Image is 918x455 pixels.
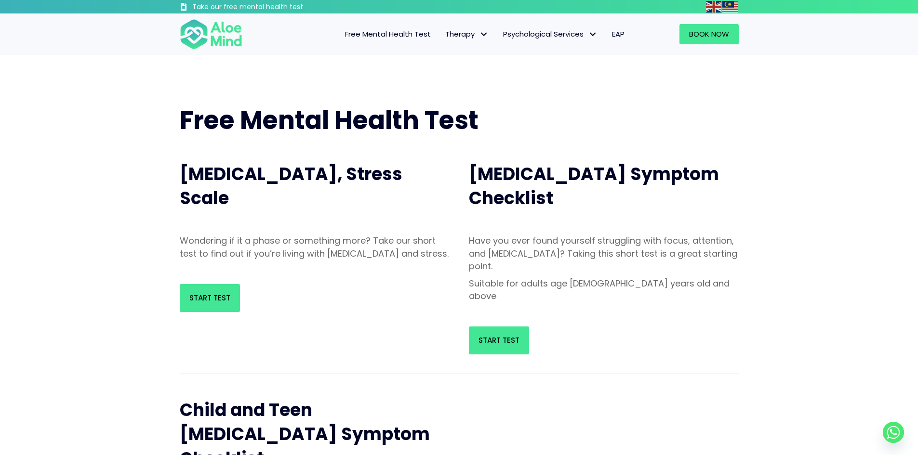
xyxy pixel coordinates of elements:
[605,24,632,44] a: EAP
[189,293,230,303] span: Start Test
[612,29,625,39] span: EAP
[345,29,431,39] span: Free Mental Health Test
[679,24,739,44] a: Book Now
[438,24,496,44] a: TherapyTherapy: submenu
[722,1,739,12] a: Malay
[180,18,242,50] img: Aloe mind Logo
[180,103,479,138] span: Free Mental Health Test
[689,29,729,39] span: Book Now
[479,335,519,345] span: Start Test
[469,277,739,302] p: Suitable for adults age [DEMOGRAPHIC_DATA] years old and above
[706,1,721,13] img: en
[477,27,491,41] span: Therapy: submenu
[706,1,722,12] a: English
[469,162,719,210] span: [MEDICAL_DATA] Symptom Checklist
[180,284,240,312] a: Start Test
[180,162,402,210] span: [MEDICAL_DATA], Stress Scale
[883,422,904,443] a: Whatsapp
[180,2,355,13] a: Take our free mental health test
[338,24,438,44] a: Free Mental Health Test
[496,24,605,44] a: Psychological ServicesPsychological Services: submenu
[503,29,598,39] span: Psychological Services
[445,29,489,39] span: Therapy
[722,1,738,13] img: ms
[255,24,632,44] nav: Menu
[586,27,600,41] span: Psychological Services: submenu
[180,234,450,260] p: Wondering if it a phase or something more? Take our short test to find out if you’re living with ...
[469,326,529,354] a: Start Test
[192,2,355,12] h3: Take our free mental health test
[469,234,739,272] p: Have you ever found yourself struggling with focus, attention, and [MEDICAL_DATA]? Taking this sh...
